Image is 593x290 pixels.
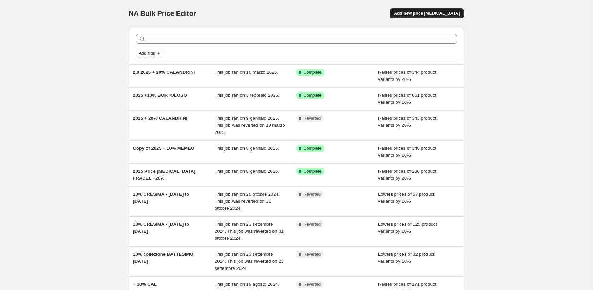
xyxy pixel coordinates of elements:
[139,51,156,56] span: Add filter
[304,251,321,257] span: Reverted
[133,221,190,234] span: 10% CRESIMA - [DATE] to [DATE]
[215,221,284,241] span: This job ran on 23 settembre 2024. This job was reverted on 31 ottobre 2024.
[304,146,322,151] span: Complete
[378,251,435,264] span: Lowers prices of 32 product variants by 10%
[133,70,195,75] span: 2.0 2025 + 20% CALANDRINI
[133,251,194,264] span: 10% collezione BATTESIMO [DATE]
[215,146,279,151] span: This job ran on 8 gennaio 2025.
[304,93,322,98] span: Complete
[304,191,321,197] span: Reverted
[394,11,460,16] span: Add new price [MEDICAL_DATA]
[378,191,435,204] span: Lowers prices of 57 product variants by 10%
[390,8,464,18] button: Add new price [MEDICAL_DATA]
[378,221,437,234] span: Lowers prices of 125 product variants by 10%
[215,93,280,98] span: This job ran on 3 febbraio 2025.
[133,93,187,98] span: 2025 +10% BORTOLOSO
[304,282,321,287] span: Reverted
[136,49,164,58] button: Add filter
[215,191,280,211] span: This job ran on 25 ottobre 2024. This job was reverted on 31 ottobre 2024.
[215,70,278,75] span: This job ran on 10 marzo 2025.
[304,168,322,174] span: Complete
[133,282,157,287] span: + 10% CAL
[129,10,196,17] span: NA Bulk Price Editor
[133,146,194,151] span: Copy of 2025 + 10% MEMEO
[378,93,436,105] span: Raises prices of 661 product variants by 10%
[304,70,322,75] span: Complete
[215,168,279,174] span: This job ran on 8 gennaio 2025.
[378,146,436,158] span: Raises prices of 346 product variants by 10%
[378,116,436,128] span: Raises prices of 343 product variants by 20%
[133,116,187,121] span: 2025 + 20% CALANDRINI
[304,116,321,121] span: Reverted
[215,116,285,135] span: This job ran on 9 gennaio 2025. This job was reverted on 10 marzo 2025.
[378,70,436,82] span: Raises prices of 344 product variants by 20%
[133,168,196,181] span: 2025 Price [MEDICAL_DATA] FRADEL +20%
[215,251,284,271] span: This job ran on 23 settembre 2024. This job was reverted on 23 settembre 2024.
[304,221,321,227] span: Reverted
[133,191,190,204] span: 10% CRESIMA - [DATE] to [DATE]
[378,168,436,181] span: Raises prices of 230 product variants by 20%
